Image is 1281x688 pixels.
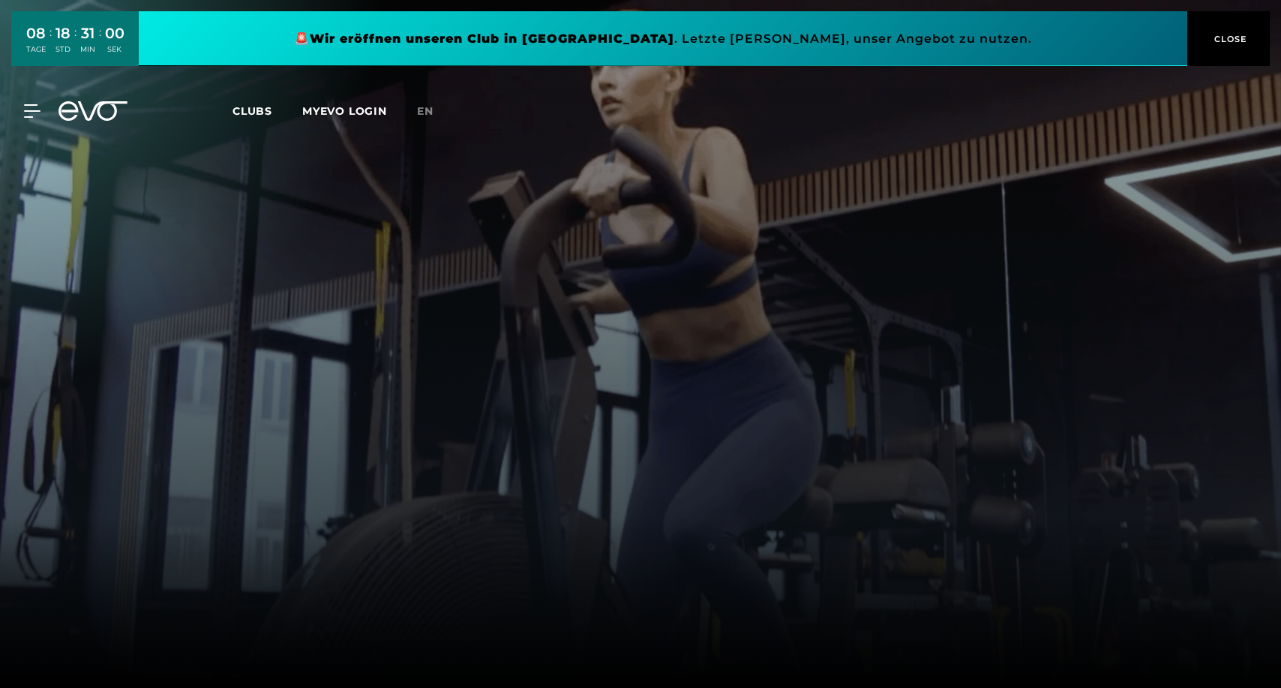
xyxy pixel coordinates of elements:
[74,24,76,64] div: :
[55,23,70,44] div: 18
[80,23,95,44] div: 31
[1210,32,1247,46] span: CLOSE
[302,104,387,118] a: MYEVO LOGIN
[99,24,101,64] div: :
[105,44,124,55] div: SEK
[1187,11,1270,66] button: CLOSE
[417,104,433,118] span: en
[105,23,124,44] div: 00
[55,44,70,55] div: STD
[26,23,46,44] div: 08
[26,44,46,55] div: TAGE
[417,103,451,120] a: en
[49,24,52,64] div: :
[80,44,95,55] div: MIN
[232,104,302,118] a: Clubs
[232,104,272,118] span: Clubs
